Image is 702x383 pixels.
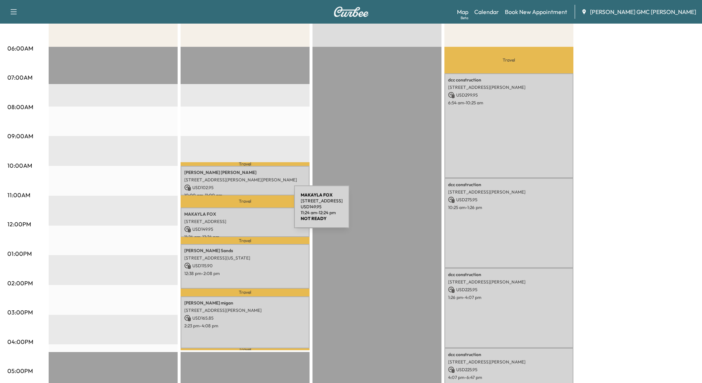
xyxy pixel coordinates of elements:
p: 11:00AM [7,191,30,199]
p: [STREET_ADDRESS][PERSON_NAME] [448,84,570,90]
p: 04:00PM [7,337,33,346]
p: 06:00AM [7,44,33,53]
b: NOT READY [301,216,326,221]
p: 03:00PM [7,308,33,317]
p: USD 275.95 [448,196,570,203]
p: [PERSON_NAME] migan [184,300,306,306]
p: MAKAYLA FOX [184,211,306,217]
p: USD 225.95 [448,366,570,373]
b: MAKAYLA FOX [301,192,333,198]
p: [STREET_ADDRESS][PERSON_NAME] [448,279,570,285]
img: Curbee Logo [333,7,369,17]
p: USD 225.95 [448,286,570,293]
p: Travel [181,289,310,296]
p: [PERSON_NAME] Sands [184,248,306,254]
p: [STREET_ADDRESS] [301,198,343,204]
p: Travel [181,237,310,244]
p: 08:00AM [7,102,33,111]
p: dcc construction [448,352,570,358]
p: [STREET_ADDRESS][US_STATE] [184,255,306,261]
p: USD 149.95 [184,226,306,233]
div: Beta [461,15,468,21]
p: 07:00AM [7,73,32,82]
p: 4:07 pm - 6:47 pm [448,375,570,380]
p: 01:00PM [7,249,32,258]
p: USD 115.90 [184,262,306,269]
p: 10:00AM [7,161,32,170]
span: [PERSON_NAME] GMC [PERSON_NAME] [590,7,696,16]
p: Travel [444,47,573,74]
p: dcc construction [448,272,570,278]
p: Travel [181,195,310,207]
p: Travel [181,348,310,350]
a: Calendar [474,7,499,16]
p: 11:24 am - 12:24 pm [184,234,306,240]
p: USD 149.95 [301,204,343,210]
p: 02:00PM [7,279,33,288]
p: Travel [181,162,310,166]
p: [STREET_ADDRESS][PERSON_NAME] [448,189,570,195]
p: 11:24 am - 12:24 pm [301,210,343,216]
p: USD 165.85 [184,315,306,321]
p: dcc construction [448,77,570,83]
p: [STREET_ADDRESS] [184,219,306,224]
p: 12:00PM [7,220,31,229]
a: MapBeta [457,7,468,16]
p: 2:23 pm - 4:08 pm [184,323,306,329]
p: [PERSON_NAME] [PERSON_NAME] [184,170,306,175]
p: [STREET_ADDRESS][PERSON_NAME][PERSON_NAME] [184,177,306,183]
p: 6:54 am - 10:25 am [448,100,570,106]
p: [STREET_ADDRESS][PERSON_NAME] [448,359,570,365]
p: 05:00PM [7,366,33,375]
p: 10:00 am - 11:00 am [184,192,306,198]
p: 1:26 pm - 4:07 pm [448,295,570,300]
p: USD 299.95 [448,92,570,98]
p: 10:25 am - 1:26 pm [448,205,570,210]
p: dcc construction [448,182,570,188]
p: 12:38 pm - 2:08 pm [184,271,306,276]
p: [STREET_ADDRESS][PERSON_NAME] [184,307,306,313]
p: USD 102.95 [184,184,306,191]
a: Book New Appointment [505,7,567,16]
p: 09:00AM [7,132,33,140]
